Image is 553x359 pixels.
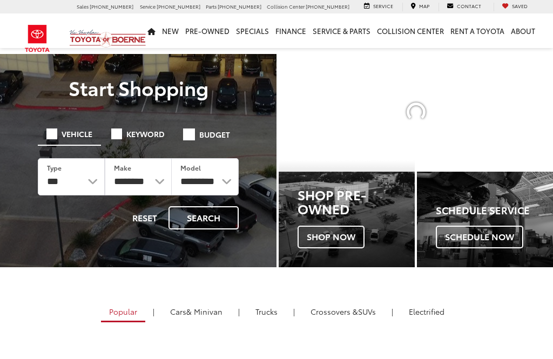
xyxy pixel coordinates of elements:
span: Map [419,2,429,9]
a: Map [402,3,437,11]
a: Finance [272,13,309,48]
span: Service [373,2,393,9]
span: Crossovers & [311,306,358,317]
a: Contact [439,3,489,11]
span: Contact [457,2,481,9]
a: SUVs [302,302,384,321]
span: Keyword [126,130,165,138]
span: [PHONE_NUMBER] [218,3,261,10]
label: Model [180,163,201,172]
a: Popular [101,302,145,322]
a: Rent a Toyota [447,13,508,48]
span: Vehicle [62,130,92,138]
span: & Minivan [186,306,222,317]
img: Vic Vaughan Toyota of Boerne [69,29,146,48]
li: | [291,306,298,317]
a: Cars [162,302,231,321]
span: Service [140,3,156,10]
h4: Schedule Service [436,205,553,216]
img: Toyota [17,21,58,56]
a: Home [144,13,159,48]
span: [PHONE_NUMBER] [90,3,133,10]
span: Schedule Now [436,226,523,248]
a: Service [356,3,401,11]
button: Reset [123,206,166,229]
a: Shop Pre-Owned Shop Now [279,172,415,267]
a: Pre-Owned [182,13,233,48]
span: [PHONE_NUMBER] [306,3,349,10]
a: Specials [233,13,272,48]
section: Carousel section with vehicle pictures - may contain disclaimers. [279,54,553,170]
a: New [159,13,182,48]
p: Start Shopping [23,77,254,98]
span: Collision Center [267,3,305,10]
span: Shop Now [298,226,365,248]
a: Electrified [401,302,453,321]
h3: Shop Pre-Owned [298,187,415,216]
a: Collision Center [374,13,447,48]
span: Sales [77,3,89,10]
span: Budget [199,131,230,138]
a: My Saved Vehicles [494,3,536,11]
li: | [235,306,242,317]
span: Parts [206,3,217,10]
span: Saved [512,2,528,9]
a: Schedule Service Schedule Now [417,172,553,267]
label: Make [114,163,131,172]
a: About [508,13,538,48]
button: Search [168,206,239,229]
label: Type [47,163,62,172]
a: Trucks [247,302,286,321]
a: Service & Parts: Opens in a new tab [309,13,374,48]
li: | [150,306,157,317]
div: Toyota [417,172,553,267]
li: | [389,306,396,317]
span: [PHONE_NUMBER] [157,3,200,10]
